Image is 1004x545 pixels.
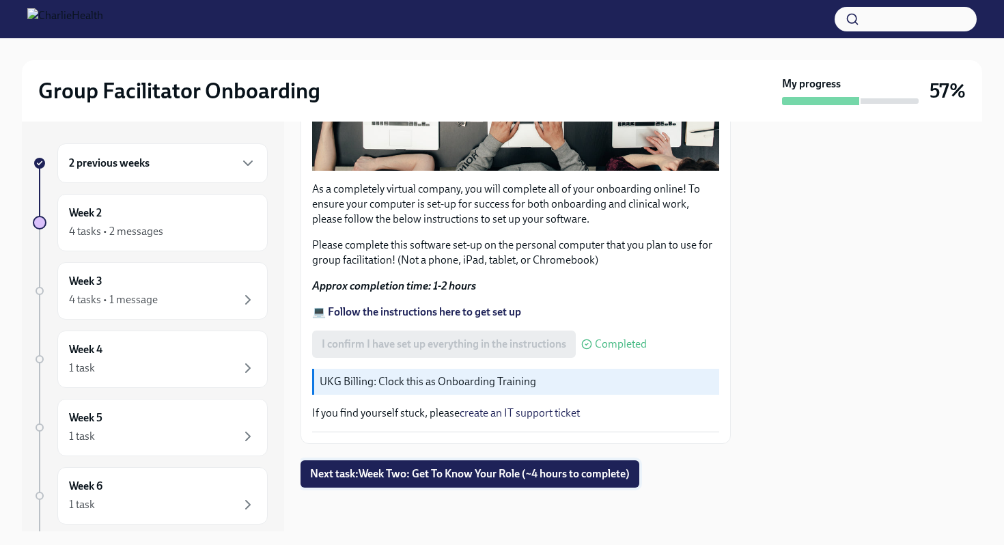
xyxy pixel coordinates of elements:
[33,331,268,388] a: Week 41 task
[69,292,158,307] div: 4 tasks • 1 message
[312,238,719,268] p: Please complete this software set-up on the personal computer that you plan to use for group faci...
[38,77,320,104] h2: Group Facilitator Onboarding
[69,156,150,171] h6: 2 previous weeks
[312,279,476,292] strong: Approx completion time: 1-2 hours
[930,79,966,103] h3: 57%
[69,274,102,289] h6: Week 3
[460,406,580,419] a: create an IT support ticket
[69,429,95,444] div: 1 task
[312,305,521,318] a: 💻 Follow the instructions here to get set up
[57,143,268,183] div: 2 previous weeks
[312,406,719,421] p: If you find yourself stuck, please
[595,339,647,350] span: Completed
[69,342,102,357] h6: Week 4
[33,467,268,525] a: Week 61 task
[312,182,719,227] p: As a completely virtual company, you will complete all of your onboarding online! To ensure your ...
[69,206,102,221] h6: Week 2
[310,467,630,481] span: Next task : Week Two: Get To Know Your Role (~4 hours to complete)
[69,361,95,376] div: 1 task
[782,76,841,92] strong: My progress
[69,410,102,425] h6: Week 5
[33,262,268,320] a: Week 34 tasks • 1 message
[320,374,714,389] p: UKG Billing: Clock this as Onboarding Training
[33,399,268,456] a: Week 51 task
[301,460,639,488] button: Next task:Week Two: Get To Know Your Role (~4 hours to complete)
[69,479,102,494] h6: Week 6
[33,194,268,251] a: Week 24 tasks • 2 messages
[27,8,103,30] img: CharlieHealth
[69,224,163,239] div: 4 tasks • 2 messages
[69,497,95,512] div: 1 task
